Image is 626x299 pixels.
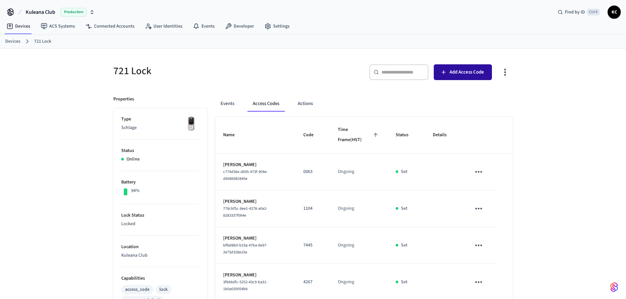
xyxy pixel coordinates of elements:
[223,206,267,218] span: 778cbf5c-8ee1-4278-a0a2-8283337f064e
[26,8,55,16] span: Kuleana Club
[401,242,407,249] p: Set
[1,20,35,32] a: Devices
[215,96,513,112] div: ant example
[330,154,388,190] td: Ongoing
[34,38,51,45] a: 721 Lock
[121,124,199,131] p: Schlage
[608,6,621,19] button: KC
[121,244,199,250] p: Location
[223,235,288,242] p: [PERSON_NAME]
[292,96,318,112] button: Actions
[401,205,407,212] p: Set
[401,168,407,175] p: Set
[131,187,140,194] p: 94%
[215,96,240,112] button: Events
[330,227,388,264] td: Ongoing
[608,6,620,18] span: KC
[188,20,220,32] a: Events
[223,198,288,205] p: [PERSON_NAME]
[121,275,199,282] p: Capabilities
[338,125,380,145] span: Time Frame(HST)
[223,161,288,168] p: [PERSON_NAME]
[121,116,199,123] p: Type
[121,179,199,186] p: Battery
[259,20,295,32] a: Settings
[80,20,140,32] a: Connected Accounts
[159,286,168,293] div: lock
[125,286,150,293] div: access_code
[433,130,455,140] span: Details
[610,282,618,292] img: SeamLogoGradient.69752ec5.svg
[121,212,199,219] p: Lock Status
[113,96,134,103] p: Properties
[396,130,417,140] span: Status
[60,8,87,16] span: Production
[113,64,309,78] h5: 721 Lock
[223,169,268,182] span: c774d36e-d695-473f-904e-d9d86982845e
[303,205,322,212] p: 1104
[401,279,407,286] p: Set
[565,9,585,15] span: Find by ID
[183,116,199,132] img: Yale Assure Touchscreen Wifi Smart Lock, Satin Nickel, Front
[247,96,285,112] button: Access Codes
[587,9,600,15] span: Ctrl K
[303,130,322,140] span: Code
[121,221,199,227] p: Locked
[303,242,322,249] p: 7445
[552,6,605,18] div: Find by IDCtrl K
[330,190,388,227] td: Ongoing
[450,68,484,76] span: Add Access Code
[140,20,188,32] a: User Identities
[35,20,80,32] a: ACS Systems
[121,147,199,154] p: Status
[223,279,267,292] span: 3fb66dfc-5252-43c9-ba31-1b0a020054bb
[303,168,322,175] p: 0063
[127,156,140,163] p: Online
[121,252,199,259] p: Kuleana Club
[223,272,288,279] p: [PERSON_NAME]
[434,64,492,80] button: Add Access Code
[5,38,20,45] a: Devices
[220,20,259,32] a: Developer
[303,279,322,286] p: 4267
[223,130,243,140] span: Name
[223,243,267,255] span: bffa08b0-b19a-47ba-8e97-2e73d328e19a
